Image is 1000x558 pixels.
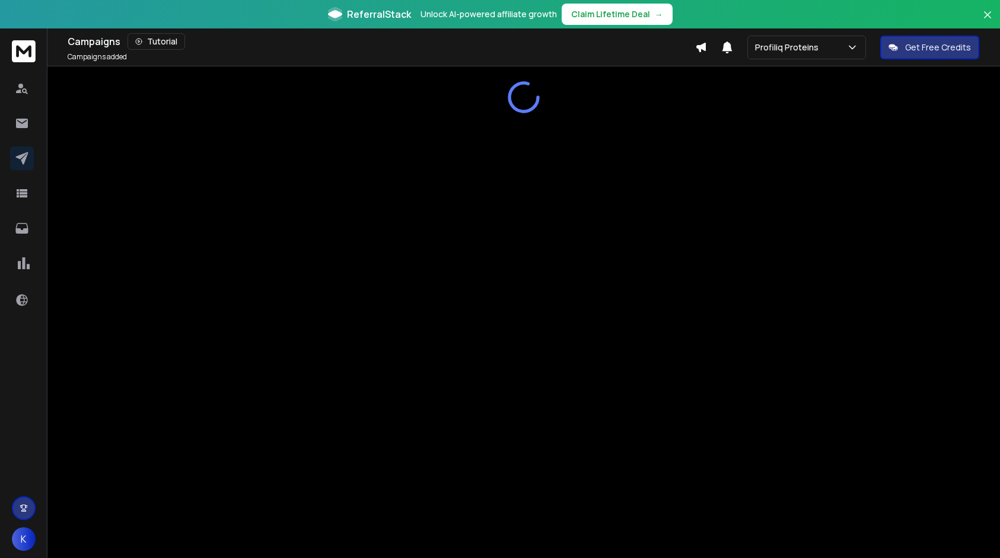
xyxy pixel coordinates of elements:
button: Tutorial [128,33,185,50]
button: K [12,527,36,551]
div: Campaigns [68,33,695,50]
span: ReferralStack [347,7,411,21]
p: Get Free Credits [905,42,971,53]
span: → [655,8,663,20]
p: Campaigns added [68,52,127,62]
p: Profiliq Proteins [755,42,823,53]
button: Get Free Credits [880,36,979,59]
p: Unlock AI-powered affiliate growth [421,8,557,20]
button: Claim Lifetime Deal→ [562,4,673,25]
button: Close banner [980,7,995,36]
